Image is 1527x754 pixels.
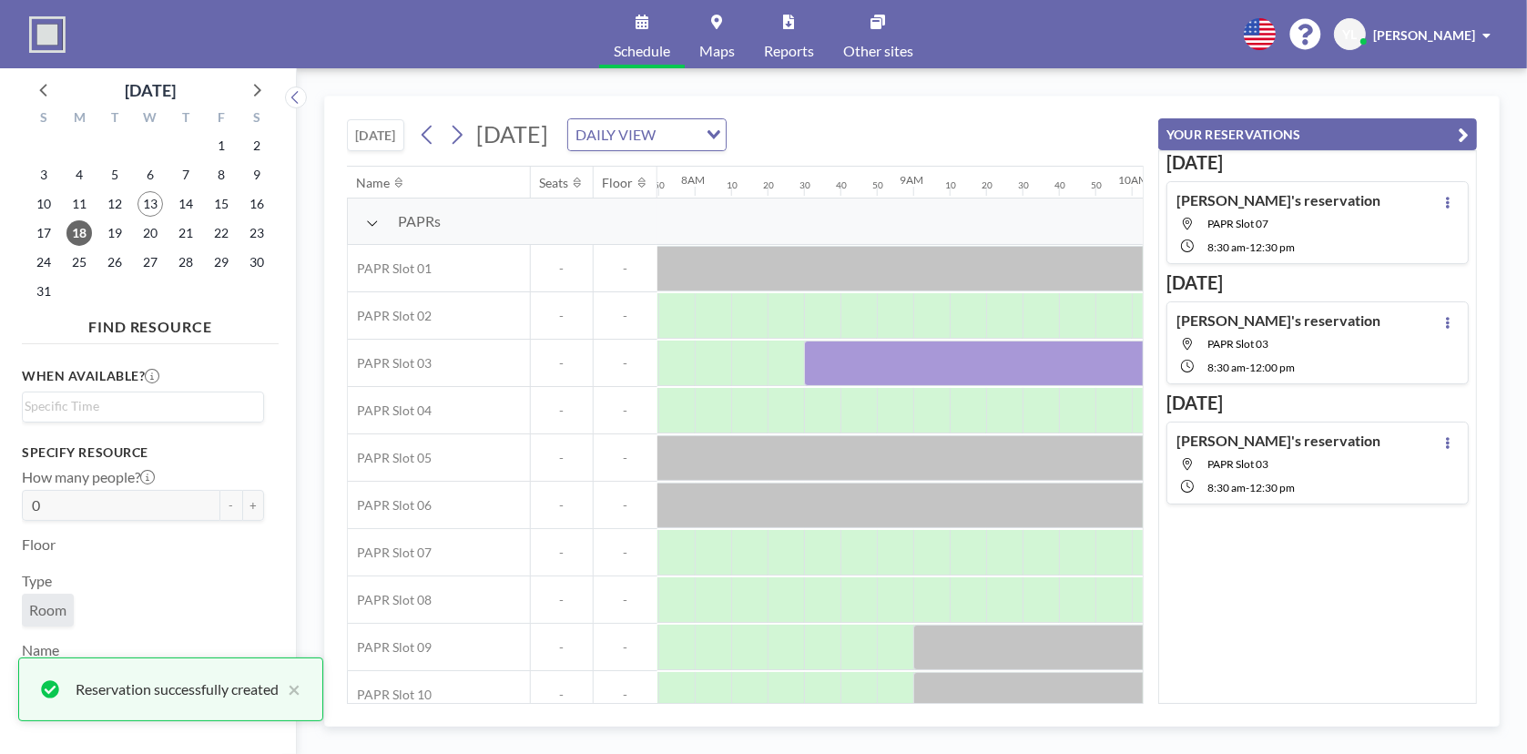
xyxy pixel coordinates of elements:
label: Type [22,572,52,590]
span: Thursday, August 7, 2025 [173,162,199,188]
div: 40 [836,179,847,191]
span: Monday, August 4, 2025 [66,162,92,188]
span: Wednesday, August 13, 2025 [137,191,163,217]
span: Sunday, August 3, 2025 [31,162,56,188]
span: PAPR Slot 10 [348,687,432,703]
span: Friday, August 22, 2025 [209,220,234,246]
span: Tuesday, August 5, 2025 [102,162,127,188]
span: Saturday, August 2, 2025 [244,133,270,158]
span: PAPR Slot 08 [348,592,432,608]
div: 30 [1018,179,1029,191]
span: [DATE] [476,120,548,148]
img: organization-logo [29,16,66,53]
div: Search for option [23,392,263,420]
input: Search for option [25,396,253,416]
span: - [594,497,657,514]
span: - [1246,240,1249,254]
span: Tuesday, August 26, 2025 [102,250,127,275]
span: Tuesday, August 19, 2025 [102,220,127,246]
h3: [DATE] [1166,271,1469,294]
span: PAPR Slot 05 [348,450,432,466]
span: Tuesday, August 12, 2025 [102,191,127,217]
span: - [594,402,657,419]
div: M [62,107,97,131]
span: - [531,687,593,703]
div: 8AM [681,173,705,187]
span: DAILY VIEW [572,123,659,147]
span: Sunday, August 24, 2025 [31,250,56,275]
div: 10 [727,179,738,191]
span: - [594,592,657,608]
span: 12:30 PM [1249,240,1295,254]
span: - [531,497,593,514]
span: - [531,592,593,608]
span: PAPR Slot 03 [348,355,432,372]
h4: [PERSON_NAME]'s reservation [1176,191,1380,209]
span: PAPR Slot 01 [348,260,432,277]
span: Friday, August 8, 2025 [209,162,234,188]
span: PAPR Slot 03 [1207,337,1268,351]
span: PAPRs [398,212,441,230]
span: PAPR Slot 02 [348,308,432,324]
input: Search for option [661,123,696,147]
label: Name [22,641,59,659]
div: 40 [1054,179,1065,191]
h4: [PERSON_NAME]'s reservation [1176,311,1380,330]
span: Wednesday, August 27, 2025 [137,250,163,275]
span: Monday, August 25, 2025 [66,250,92,275]
span: - [594,260,657,277]
span: Thursday, August 21, 2025 [173,220,199,246]
span: Monday, August 18, 2025 [66,220,92,246]
span: - [531,545,593,561]
button: - [220,490,242,521]
div: Reservation successfully created [76,678,279,700]
span: Wednesday, August 6, 2025 [137,162,163,188]
button: close [279,678,300,700]
span: Saturday, August 23, 2025 [244,220,270,246]
span: PAPR Slot 07 [348,545,432,561]
span: 12:00 PM [1249,361,1295,374]
span: Room [29,601,66,619]
button: [DATE] [347,119,404,151]
span: Other sites [843,44,913,58]
span: - [594,450,657,466]
button: + [242,490,264,521]
h4: FIND RESOURCE [22,311,279,336]
button: YOUR RESERVATIONS [1158,118,1477,150]
span: - [531,355,593,372]
span: Saturday, August 16, 2025 [244,191,270,217]
label: How many people? [22,468,155,486]
span: Friday, August 29, 2025 [209,250,234,275]
span: [PERSON_NAME] [1373,27,1475,43]
span: - [1246,481,1249,494]
h3: Specify resource [22,444,264,461]
div: T [168,107,203,131]
div: Seats [540,175,569,191]
div: Floor [603,175,634,191]
span: - [531,639,593,656]
div: 30 [799,179,810,191]
div: 10AM [1118,173,1148,187]
span: 8:30 AM [1207,481,1246,494]
span: Sunday, August 10, 2025 [31,191,56,217]
span: - [531,260,593,277]
div: 10 [945,179,956,191]
span: PAPR Slot 04 [348,402,432,419]
span: 8:30 AM [1207,240,1246,254]
div: T [97,107,133,131]
h4: [PERSON_NAME]'s reservation [1176,432,1380,450]
div: 20 [982,179,993,191]
div: 9AM [900,173,923,187]
div: [DATE] [125,77,176,103]
span: - [594,355,657,372]
span: Schedule [614,44,670,58]
span: Thursday, August 14, 2025 [173,191,199,217]
span: 12:30 PM [1249,481,1295,494]
span: - [531,402,593,419]
span: Friday, August 1, 2025 [209,133,234,158]
div: S [26,107,62,131]
span: - [594,308,657,324]
span: PAPR Slot 03 [1207,457,1268,471]
span: Sunday, August 31, 2025 [31,279,56,304]
span: Maps [699,44,735,58]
